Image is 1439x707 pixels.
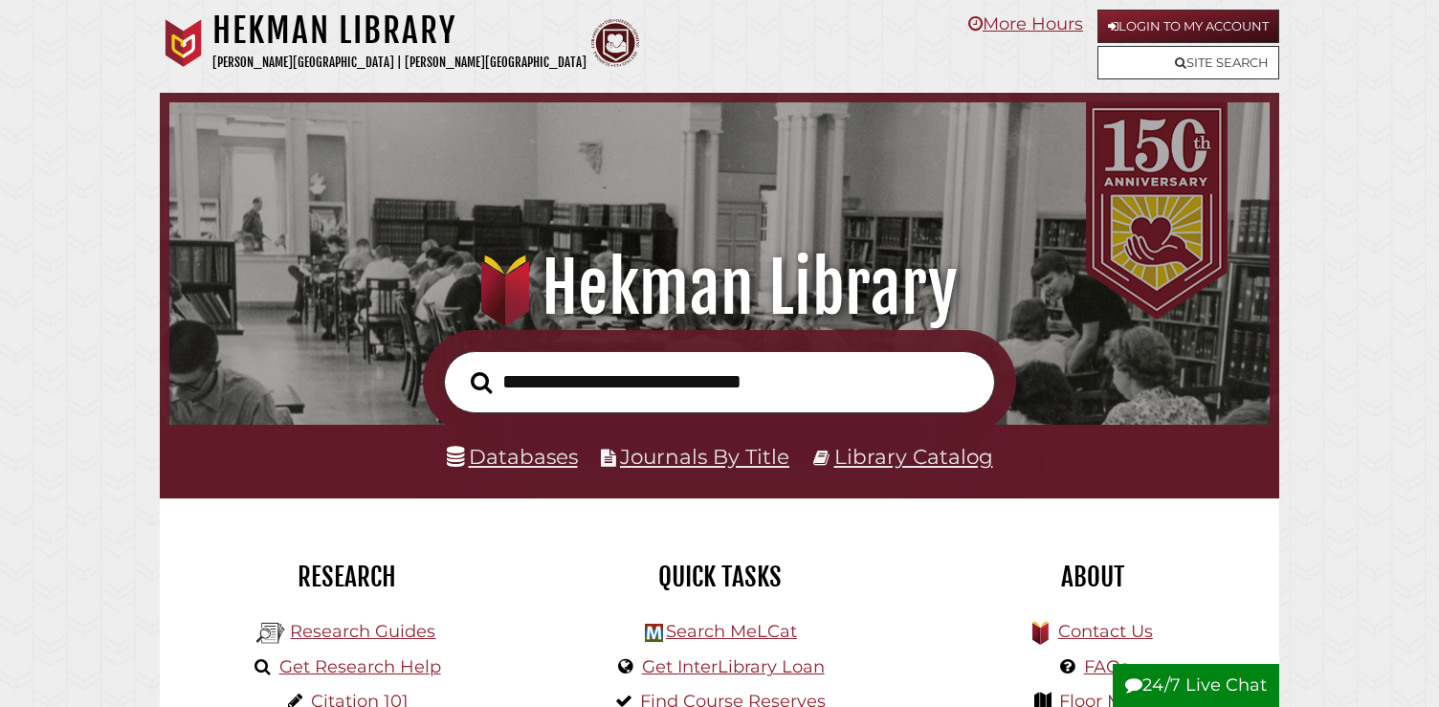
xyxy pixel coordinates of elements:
img: Hekman Library Logo [645,624,663,642]
p: [PERSON_NAME][GEOGRAPHIC_DATA] | [PERSON_NAME][GEOGRAPHIC_DATA] [212,52,587,74]
a: Site Search [1097,46,1279,79]
a: Library Catalog [834,444,993,469]
img: Hekman Library Logo [256,619,285,648]
h2: Research [174,561,519,593]
img: Calvin University [160,19,208,67]
h1: Hekman Library [212,10,587,52]
button: Search [461,366,501,399]
a: Search MeLCat [666,621,797,642]
h2: About [920,561,1265,593]
a: Get InterLibrary Loan [642,656,825,677]
a: FAQs [1084,656,1129,677]
a: More Hours [968,13,1083,34]
a: Databases [447,444,578,469]
h2: Quick Tasks [547,561,892,593]
a: Contact Us [1058,621,1153,642]
i: Search [471,370,492,393]
a: Journals By Title [620,444,789,469]
a: Login to My Account [1097,10,1279,43]
a: Research Guides [290,621,435,642]
h1: Hekman Library [191,246,1249,330]
a: Get Research Help [279,656,441,677]
img: Calvin Theological Seminary [591,19,639,67]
